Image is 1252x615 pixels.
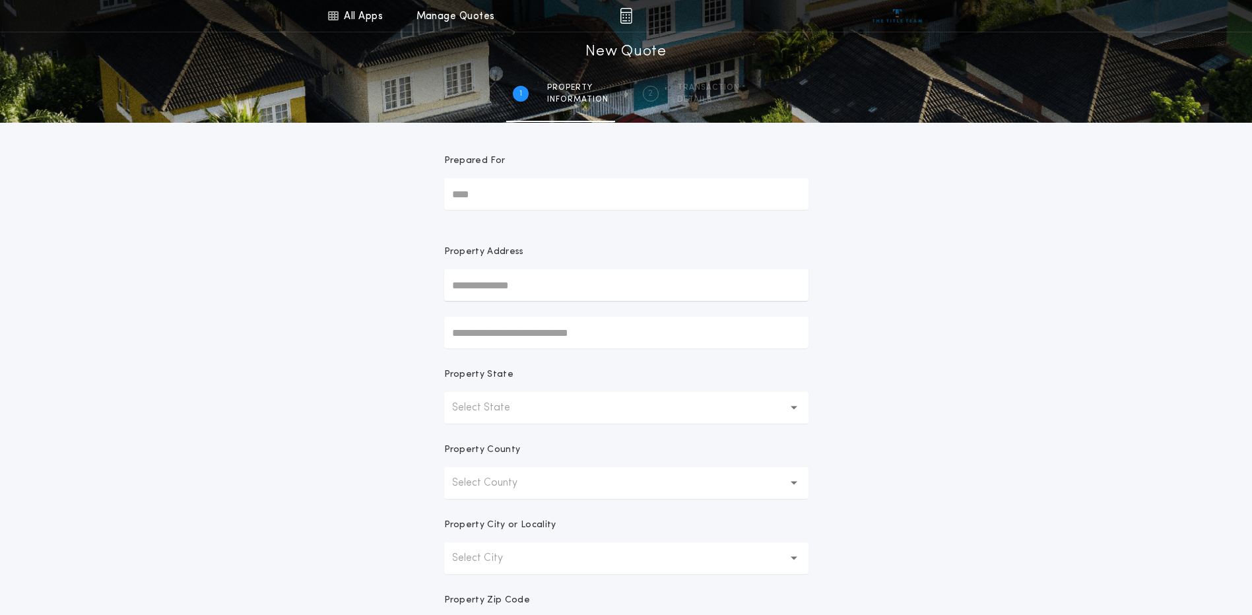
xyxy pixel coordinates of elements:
input: Prepared For [444,178,808,210]
span: information [547,94,609,105]
p: Property City or Locality [444,519,556,532]
h1: New Quote [585,42,666,63]
p: Property State [444,368,513,381]
p: Property Zip Code [444,594,530,607]
span: Transaction [677,82,740,93]
span: details [677,94,740,105]
img: img [620,8,632,24]
p: Select State [452,400,531,416]
p: Property County [444,443,521,457]
p: Property Address [444,245,808,259]
img: vs-icon [873,9,922,22]
h2: 1 [519,88,522,99]
h2: 2 [648,88,653,99]
button: Select State [444,392,808,424]
p: Select City [452,550,524,566]
button: Select City [444,542,808,574]
p: Select County [452,475,539,491]
button: Select County [444,467,808,499]
span: Property [547,82,609,93]
p: Prepared For [444,154,506,168]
